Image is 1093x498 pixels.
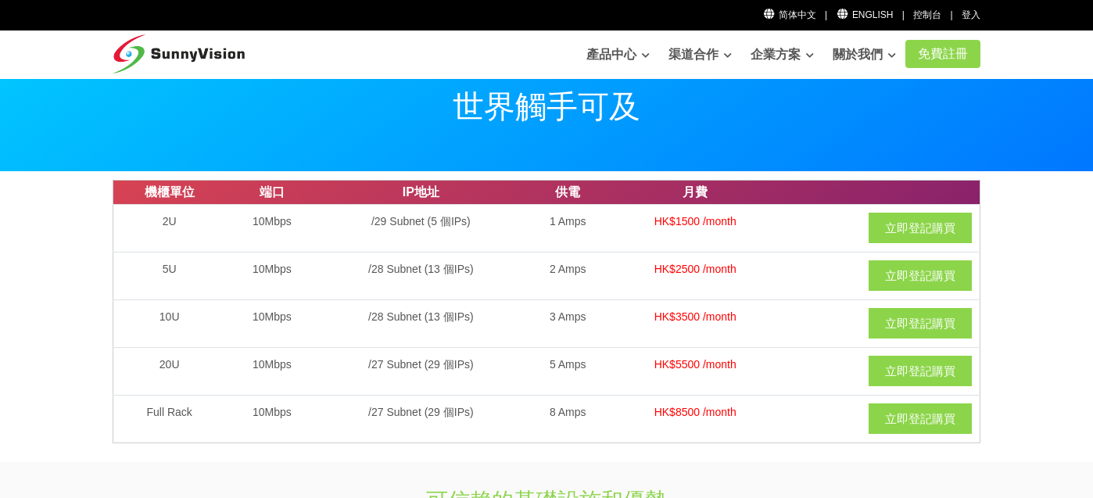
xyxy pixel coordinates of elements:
span: HK$8500 /month [654,406,736,418]
td: 10U [113,299,226,347]
a: 控制台 [913,9,941,20]
td: /27 Subnet (29 個IPs) [318,395,523,442]
a: 免費註冊 [905,40,980,68]
td: Full Rack [113,395,226,442]
span: HK$1500 /month [654,215,736,228]
th: 供電 [523,181,612,205]
td: 10Mbps [225,204,318,252]
td: 10Mbps [225,395,318,442]
a: 登入 [962,9,980,20]
td: 8 Amps [523,395,612,442]
a: 關於我們 [833,39,896,70]
th: 月費 [612,181,778,205]
a: 立即登記購買 [869,356,972,386]
span: HK$5500 /month [654,358,736,371]
td: /28 Subnet (13 個IPs) [318,299,523,347]
li: | [825,8,827,23]
a: 產品中心 [586,39,650,70]
a: 渠道合作 [668,39,732,70]
td: 10Mbps [225,252,318,299]
a: English [836,9,893,20]
td: 10Mbps [225,347,318,395]
td: 5 Amps [523,347,612,395]
td: 2U [113,204,226,252]
a: 立即登記購買 [869,213,972,243]
td: 5U [113,252,226,299]
a: 立即登記購買 [869,260,972,291]
a: 立即登記購買 [869,403,972,434]
th: 端口 [225,181,318,205]
td: 20U [113,347,226,395]
p: 世界觸手可及 [113,91,980,122]
a: 简体中文 [762,9,816,20]
td: /28 Subnet (13 個IPs) [318,252,523,299]
td: /27 Subnet (29 個IPs) [318,347,523,395]
td: /29 Subnet (5 個IPs) [318,204,523,252]
td: 10Mbps [225,299,318,347]
span: HK$3500 /month [654,310,736,323]
td: 1 Amps [523,204,612,252]
th: 機櫃單位 [113,181,226,205]
td: 3 Amps [523,299,612,347]
th: IP地址 [318,181,523,205]
a: 立即登記購買 [869,308,972,339]
li: | [902,8,905,23]
span: HK$2500 /month [654,263,736,275]
td: 2 Amps [523,252,612,299]
a: 企業方案 [751,39,814,70]
li: | [951,8,953,23]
